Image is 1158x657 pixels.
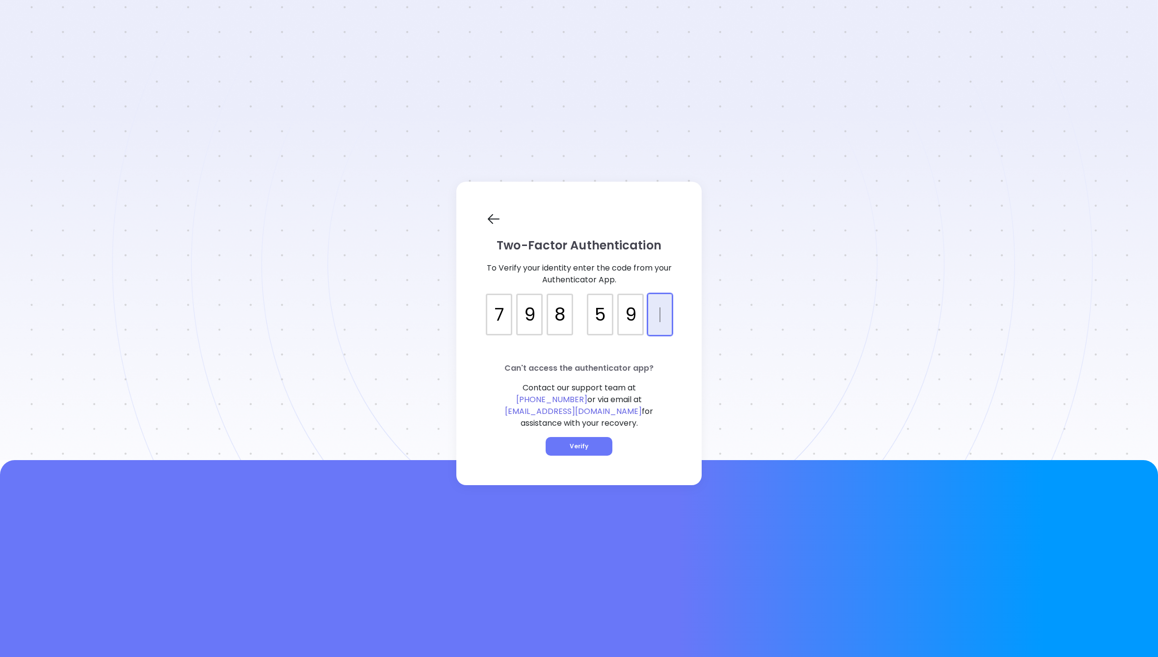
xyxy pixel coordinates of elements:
[486,294,672,318] input: verification input
[570,442,588,450] span: Verify
[546,437,612,456] button: Verify
[486,382,672,429] p: Contact our support team at or via email at for assistance with your recovery.
[505,406,642,417] span: [EMAIL_ADDRESS][DOMAIN_NAME]
[486,362,672,374] p: Can't access the authenticator app?
[516,394,587,405] span: [PHONE_NUMBER]
[486,262,672,286] p: To Verify your identity enter the code from your Authenticator App.
[486,237,672,254] p: Two-Factor Authentication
